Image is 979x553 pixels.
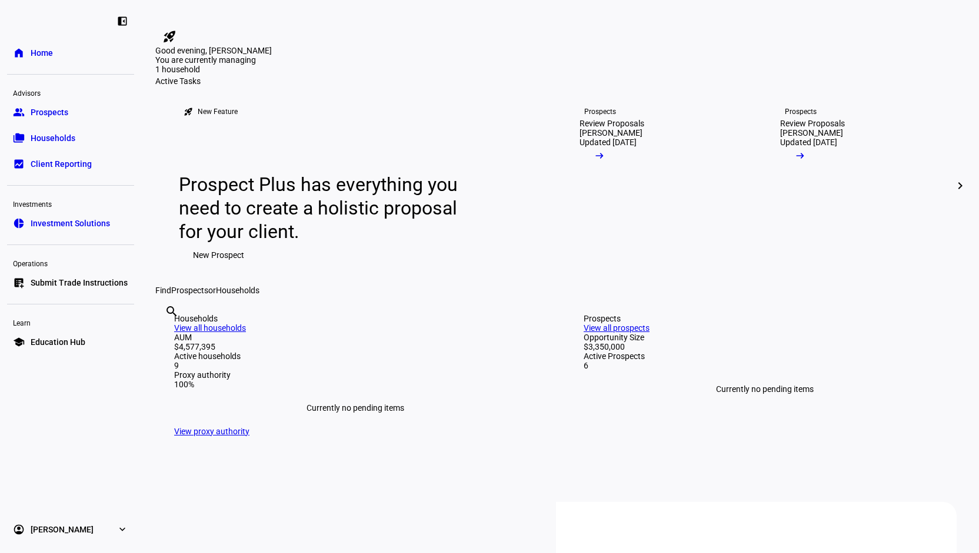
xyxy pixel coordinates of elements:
[761,86,953,286] a: ProspectsReview Proposals[PERSON_NAME]Updated [DATE]
[780,138,837,147] div: Updated [DATE]
[174,389,537,427] div: Currently no pending items
[162,29,177,43] mat-icon: rocket_launch
[184,107,193,116] mat-icon: rocket_launch
[584,370,946,408] div: Currently no pending items
[155,46,965,55] div: Good evening, [PERSON_NAME]
[594,150,605,162] mat-icon: arrow_right_alt
[13,132,25,144] eth-mat-symbol: folder_copy
[580,138,637,147] div: Updated [DATE]
[174,427,249,436] a: View proxy authority
[794,150,806,162] mat-icon: arrow_right_alt
[580,119,644,128] div: Review Proposals
[174,323,246,333] a: View all households
[155,76,965,86] div: Active Tasks
[165,320,167,334] input: Enter name of prospect or household
[13,47,25,59] eth-mat-symbol: home
[7,314,134,330] div: Learn
[7,195,134,212] div: Investments
[13,106,25,118] eth-mat-symbol: group
[31,336,85,348] span: Education Hub
[580,128,642,138] div: [PERSON_NAME]
[155,65,273,76] div: 1 household
[174,370,537,380] div: Proxy authority
[193,243,244,267] span: New Prospect
[31,158,92,170] span: Client Reporting
[7,100,134,124] a: groupProspects
[174,342,537,351] div: $4,577,395
[7,212,134,235] a: pie_chartInvestment Solutions
[198,107,238,116] div: New Feature
[155,55,256,65] span: You are currently managing
[116,15,128,27] eth-mat-symbol: left_panel_close
[584,342,946,351] div: $3,350,000
[7,152,134,176] a: bid_landscapeClient Reporting
[31,132,75,144] span: Households
[953,179,967,193] mat-icon: chevron_right
[7,41,134,65] a: homeHome
[13,217,25,229] eth-mat-symbol: pie_chart
[174,351,537,361] div: Active households
[174,314,537,323] div: Households
[7,254,134,271] div: Operations
[561,86,752,286] a: ProspectsReview Proposals[PERSON_NAME]Updated [DATE]
[179,173,462,243] div: Prospect Plus has everything you need to create a holistic proposal for your client.
[155,286,965,295] div: Find or
[174,333,537,342] div: AUM
[174,380,537,389] div: 100%
[13,524,25,535] eth-mat-symbol: account_circle
[116,524,128,535] eth-mat-symbol: expand_more
[174,361,537,370] div: 9
[31,277,128,289] span: Submit Trade Instructions
[13,277,25,289] eth-mat-symbol: list_alt_add
[31,47,53,59] span: Home
[13,158,25,170] eth-mat-symbol: bid_landscape
[31,217,110,229] span: Investment Solutions
[780,128,843,138] div: [PERSON_NAME]
[584,314,946,323] div: Prospects
[7,126,134,150] a: folder_copyHouseholds
[584,323,650,333] a: View all prospects
[13,336,25,348] eth-mat-symbol: school
[584,351,946,361] div: Active Prospects
[780,119,845,128] div: Review Proposals
[31,106,68,118] span: Prospects
[171,286,208,295] span: Prospects
[584,107,616,116] div: Prospects
[165,304,179,319] mat-icon: search
[179,243,258,267] button: New Prospect
[7,84,134,100] div: Advisors
[785,107,817,116] div: Prospects
[31,524,94,535] span: [PERSON_NAME]
[584,361,946,370] div: 6
[584,333,946,342] div: Opportunity Size
[216,286,259,295] span: Households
